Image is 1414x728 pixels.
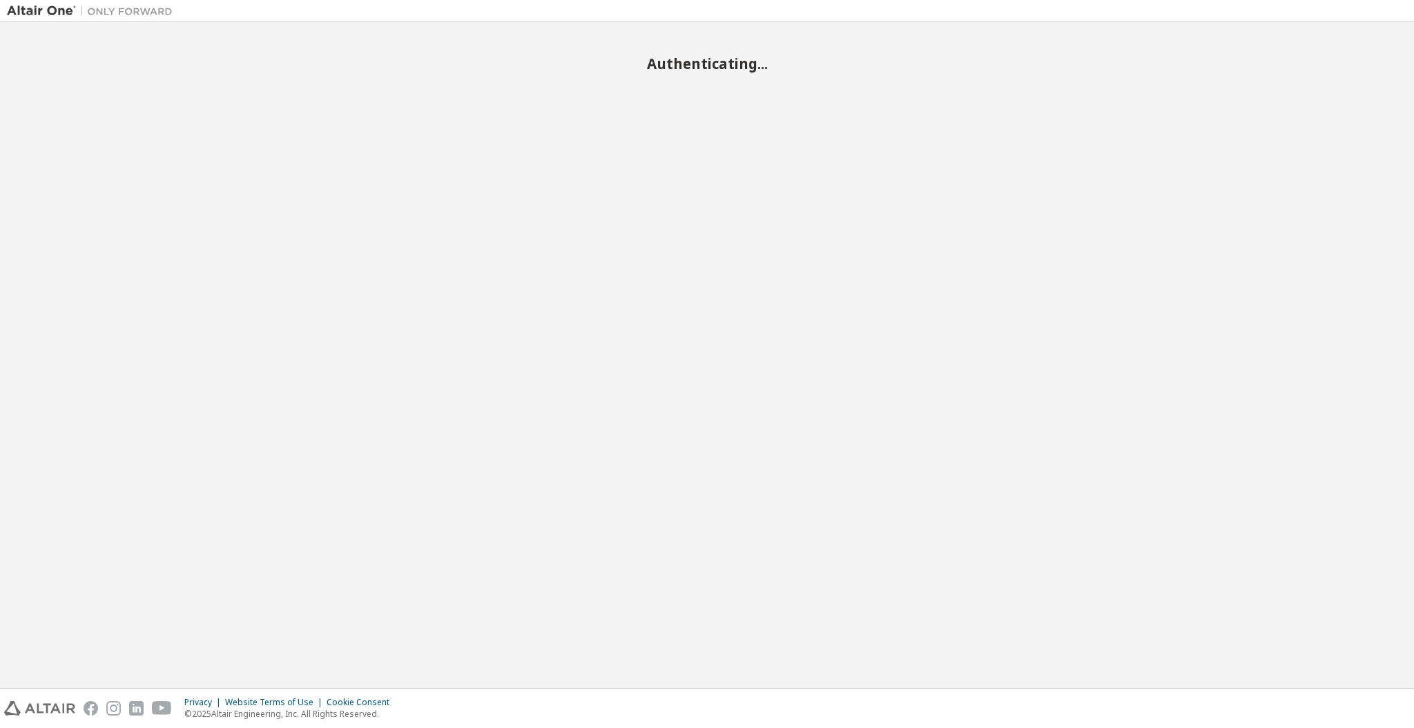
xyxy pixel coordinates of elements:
img: youtube.svg [152,701,172,716]
p: © 2025 Altair Engineering, Inc. All Rights Reserved. [184,708,398,720]
img: facebook.svg [84,701,98,716]
h2: Authenticating... [7,55,1407,73]
img: instagram.svg [106,701,121,716]
div: Website Terms of Use [225,697,327,708]
div: Privacy [184,697,225,708]
div: Cookie Consent [327,697,398,708]
img: Altair One [7,4,180,18]
img: altair_logo.svg [4,701,75,716]
img: linkedin.svg [129,701,144,716]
